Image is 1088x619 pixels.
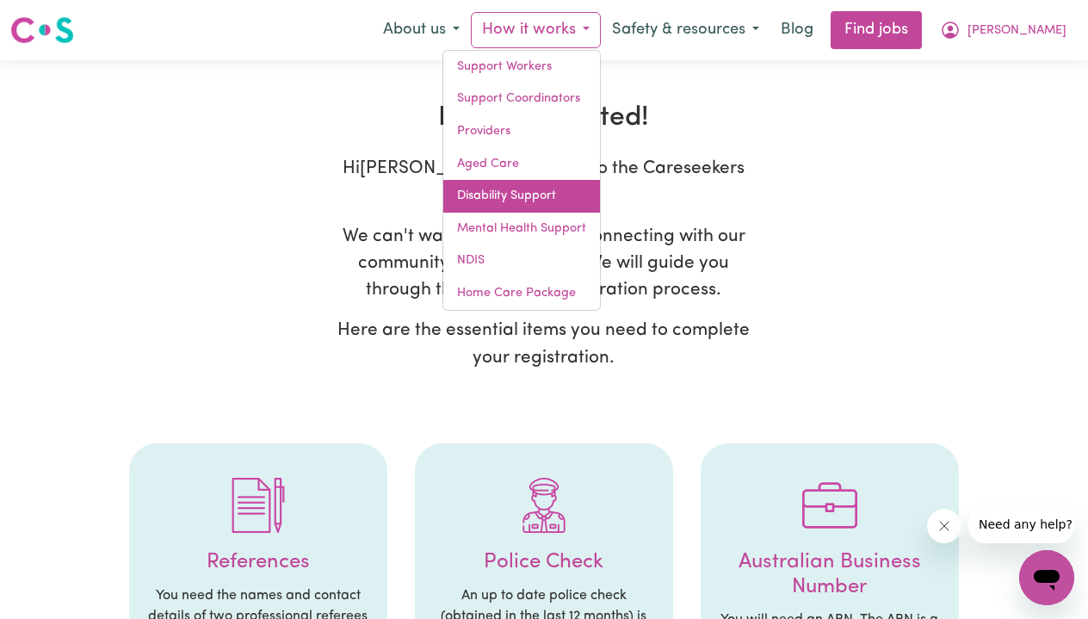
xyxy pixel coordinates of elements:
[443,277,600,310] a: Home Care Package
[328,155,761,208] p: Hi [PERSON_NAME] , welcome to the Careseekers platform!
[601,12,770,48] button: Safety & resources
[328,223,761,304] p: We can't wait for you to start connecting with our community of care seekers. We will guide you t...
[443,213,600,245] a: Mental Health Support
[443,51,600,84] a: Support Workers
[372,12,471,48] button: About us
[718,550,942,600] h4: Australian Business Number
[471,12,601,48] button: How it works
[1019,550,1074,605] iframe: Button to launch messaging window
[10,10,74,50] a: Careseekers logo
[443,245,600,277] a: NDIS
[10,15,74,46] img: Careseekers logo
[968,505,1074,543] iframe: Message from company
[831,11,922,49] a: Find jobs
[443,180,600,213] a: Disability Support
[443,83,600,115] a: Support Coordinators
[967,22,1066,40] span: [PERSON_NAME]
[432,550,656,575] h4: Police Check
[929,12,1078,48] button: My Account
[927,509,961,543] iframe: Close message
[443,115,600,148] a: Providers
[443,148,600,181] a: Aged Care
[442,50,601,311] div: How it works
[770,11,824,49] a: Blog
[101,102,986,134] h2: Let's get started!
[328,317,761,370] p: Here are the essential items you need to complete your registration.
[146,550,370,575] h4: References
